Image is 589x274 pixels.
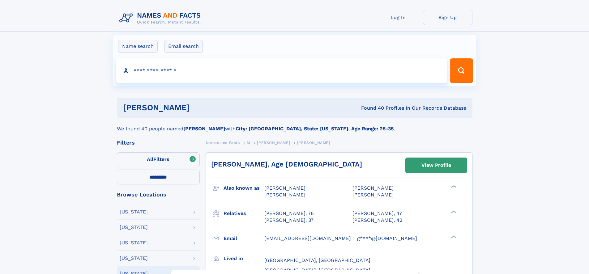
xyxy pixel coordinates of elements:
[352,217,402,224] a: [PERSON_NAME], 42
[264,235,351,241] span: [EMAIL_ADDRESS][DOMAIN_NAME]
[117,192,200,197] div: Browse Locations
[224,253,264,264] h3: Lived in
[264,210,314,217] a: [PERSON_NAME], 76
[123,104,275,112] h1: [PERSON_NAME]
[117,10,206,27] img: Logo Names and Facts
[183,126,225,132] b: [PERSON_NAME]
[264,185,305,191] span: [PERSON_NAME]
[264,257,370,263] span: [GEOGRAPHIC_DATA], [GEOGRAPHIC_DATA]
[206,139,240,146] a: Names and Facts
[120,256,148,261] div: [US_STATE]
[264,217,314,224] a: [PERSON_NAME], 37
[120,209,148,214] div: [US_STATE]
[236,126,394,132] b: City: [GEOGRAPHIC_DATA], State: [US_STATE], Age Range: 25-35
[264,192,305,198] span: [PERSON_NAME]
[164,40,203,53] label: Email search
[120,240,148,245] div: [US_STATE]
[450,58,473,83] button: Search Button
[264,267,370,273] span: [GEOGRAPHIC_DATA], [GEOGRAPHIC_DATA]
[224,208,264,219] h3: Relatives
[406,158,467,173] a: View Profile
[257,139,290,146] a: [PERSON_NAME]
[352,192,394,198] span: [PERSON_NAME]
[247,141,250,145] span: M
[118,40,158,53] label: Name search
[297,141,330,145] span: [PERSON_NAME]
[224,183,264,193] h3: Also known as
[211,160,362,168] a: [PERSON_NAME], Age [DEMOGRAPHIC_DATA]
[120,225,148,230] div: [US_STATE]
[116,58,447,83] input: search input
[117,118,472,133] div: We found 40 people named with .
[450,185,457,189] div: ❯
[450,235,457,239] div: ❯
[257,141,290,145] span: [PERSON_NAME]
[421,158,451,172] div: View Profile
[224,233,264,244] h3: Email
[373,10,423,25] a: Log In
[352,210,402,217] a: [PERSON_NAME], 47
[117,140,200,145] div: Filters
[450,210,457,214] div: ❯
[247,139,250,146] a: M
[147,156,153,162] span: All
[117,152,200,167] label: Filters
[423,10,472,25] a: Sign Up
[352,185,394,191] span: [PERSON_NAME]
[275,105,466,112] div: Found 40 Profiles In Our Records Database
